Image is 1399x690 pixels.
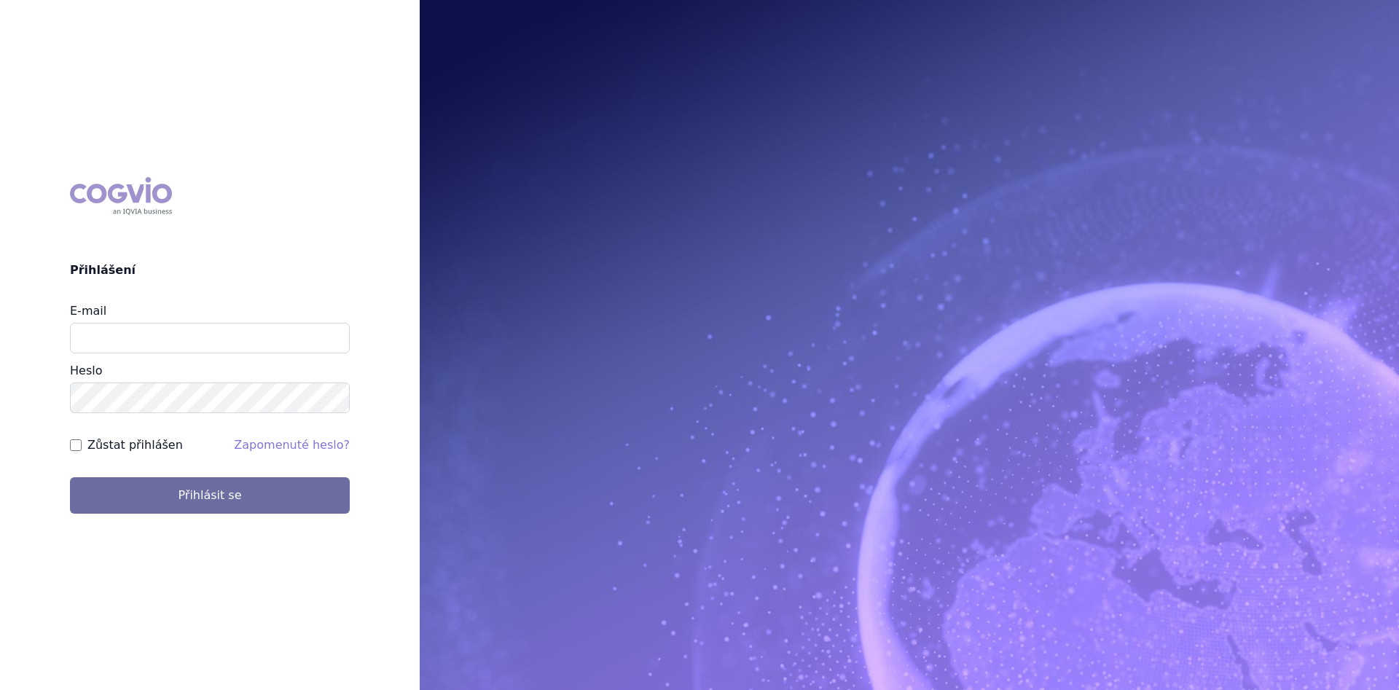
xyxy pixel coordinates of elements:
div: COGVIO [70,177,172,215]
label: Heslo [70,364,102,377]
a: Zapomenuté heslo? [234,438,350,452]
label: Zůstat přihlášen [87,436,183,454]
label: E-mail [70,304,106,318]
h2: Přihlášení [70,262,350,279]
button: Přihlásit se [70,477,350,514]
